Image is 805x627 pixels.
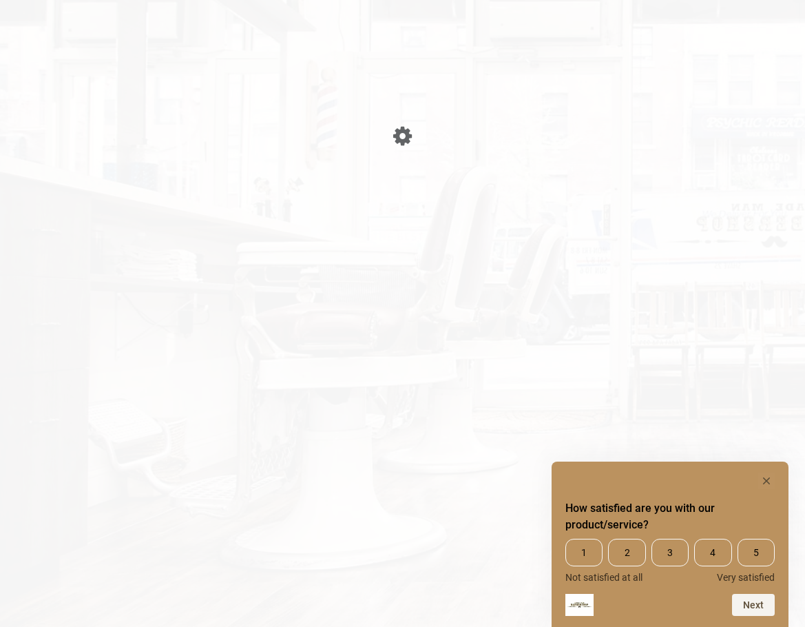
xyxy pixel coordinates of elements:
span: 4 [694,539,731,566]
button: Hide survey [758,473,775,489]
span: 3 [651,539,689,566]
span: Very satisfied [717,572,775,583]
span: 1 [565,539,603,566]
span: 2 [608,539,645,566]
button: Next question [732,594,775,616]
span: Not satisfied at all [565,572,642,583]
div: How satisfied are you with our product/service? Select an option from 1 to 5, with 1 being Not sa... [565,539,775,583]
div: How satisfied are you with our product/service? Select an option from 1 to 5, with 1 being Not sa... [565,473,775,616]
h2: How satisfied are you with our product/service? Select an option from 1 to 5, with 1 being Not sa... [565,500,775,533]
span: 5 [738,539,775,566]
